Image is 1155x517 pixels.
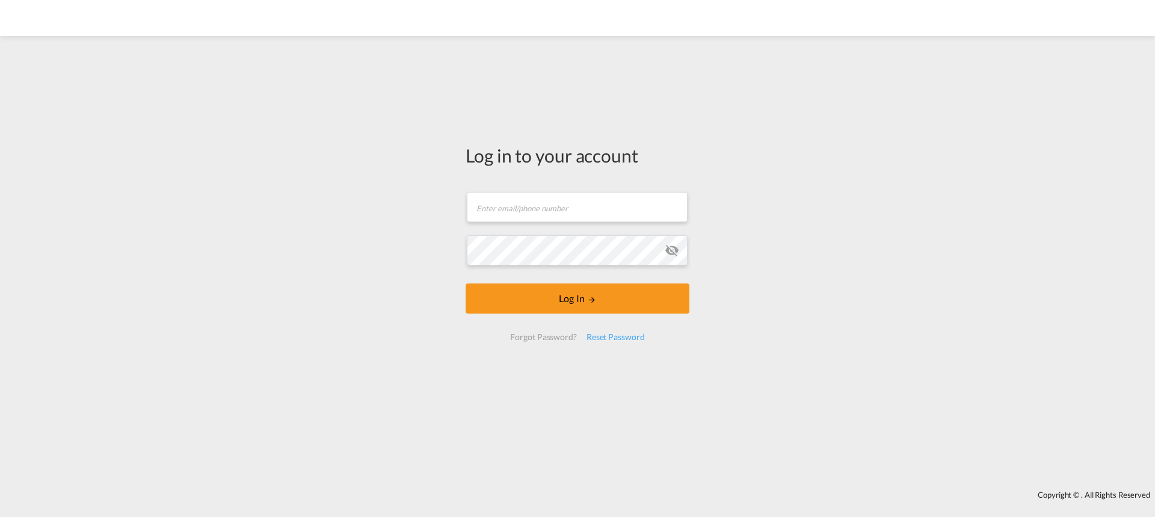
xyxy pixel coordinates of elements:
md-icon: icon-eye-off [665,243,679,258]
div: Forgot Password? [505,326,581,348]
button: LOGIN [466,283,689,314]
div: Reset Password [582,326,650,348]
div: Log in to your account [466,143,689,168]
input: Enter email/phone number [467,192,688,222]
